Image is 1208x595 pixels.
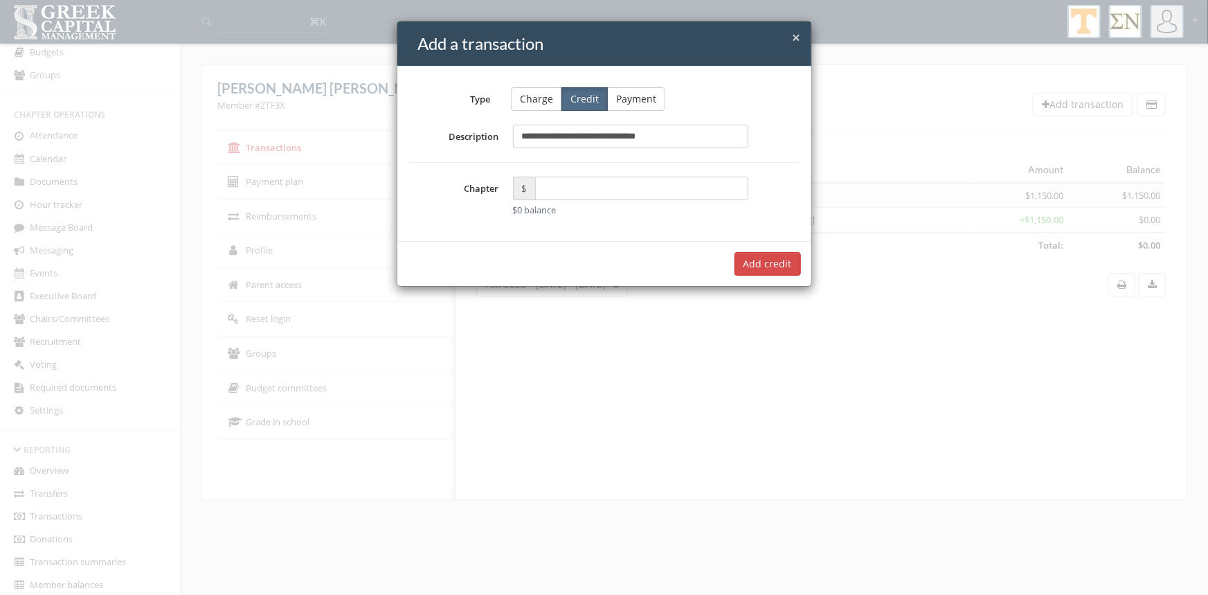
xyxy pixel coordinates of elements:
label: Type [397,88,501,106]
button: Charge [511,87,562,111]
button: Credit [561,87,608,111]
label: Description [408,125,506,148]
div: $0 balance [513,204,749,217]
button: Add credit [734,252,801,276]
h4: Add a transaction [418,32,801,55]
label: Chapter [408,177,506,217]
span: $ [513,177,535,200]
button: Payment [607,87,665,111]
span: × [793,28,801,47]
